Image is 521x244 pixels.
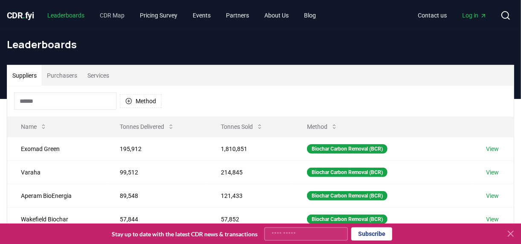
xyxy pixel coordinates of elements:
a: View [486,145,499,153]
a: Events [186,8,218,23]
td: 214,845 [207,160,293,184]
a: CDR Map [93,8,132,23]
div: Biochar Carbon Removal (BCR) [307,144,388,154]
td: 195,912 [106,137,208,160]
button: Purchasers [42,65,82,86]
a: View [486,168,499,177]
button: Tonnes Delivered [113,118,181,135]
button: Method [120,94,162,108]
nav: Main [41,8,323,23]
span: CDR fyi [7,10,34,20]
nav: Main [411,8,494,23]
span: Log in [462,11,487,20]
td: Varaha [7,160,106,184]
a: Blog [298,8,323,23]
a: Leaderboards [41,8,92,23]
button: Method [300,118,344,135]
button: Services [82,65,114,86]
button: Name [14,118,54,135]
td: 57,852 [207,207,293,231]
div: Biochar Carbon Removal (BCR) [307,215,388,224]
td: Wakefield Biochar [7,207,106,231]
a: Pricing Survey [133,8,185,23]
td: 99,512 [106,160,208,184]
a: CDR.fyi [7,9,34,21]
span: . [23,10,26,20]
td: 1,810,851 [207,137,293,160]
a: Partners [220,8,256,23]
button: Suppliers [7,65,42,86]
div: Biochar Carbon Removal (BCR) [307,168,388,177]
a: About Us [258,8,296,23]
h1: Leaderboards [7,38,514,51]
td: Exomad Green [7,137,106,160]
a: Contact us [411,8,454,23]
a: Log in [455,8,494,23]
td: 57,844 [106,207,208,231]
button: Tonnes Sold [214,118,270,135]
td: 121,433 [207,184,293,207]
td: 89,548 [106,184,208,207]
div: Biochar Carbon Removal (BCR) [307,191,388,200]
a: View [486,215,499,224]
td: Aperam BioEnergia [7,184,106,207]
a: View [486,192,499,200]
